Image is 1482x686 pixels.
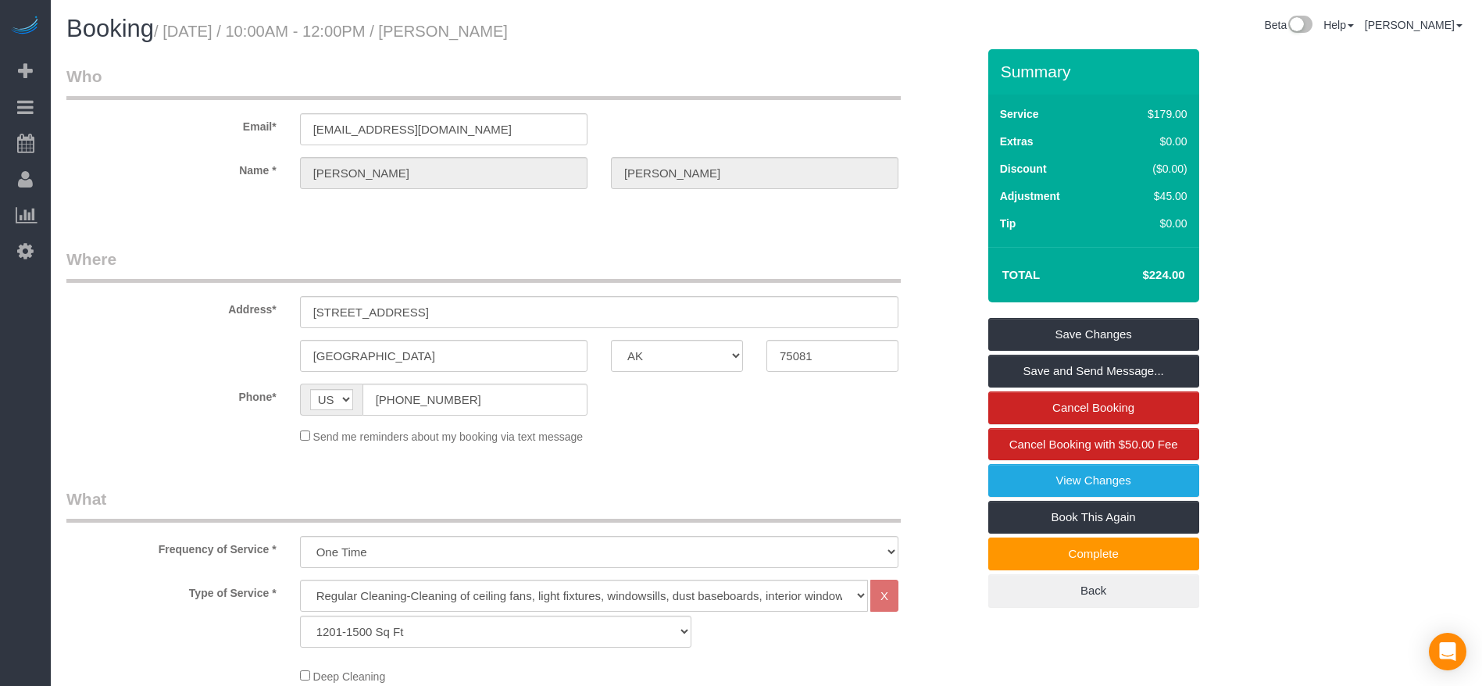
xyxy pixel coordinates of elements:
[1115,134,1187,149] div: $0.00
[988,538,1199,570] a: Complete
[988,464,1199,497] a: View Changes
[55,384,288,405] label: Phone*
[1009,438,1178,451] span: Cancel Booking with $50.00 Fee
[55,536,288,557] label: Frequency of Service *
[1365,19,1462,31] a: [PERSON_NAME]
[300,113,587,145] input: Email*
[1115,106,1187,122] div: $179.00
[766,340,898,372] input: Zip Code*
[1264,19,1312,31] a: Beta
[55,580,288,601] label: Type of Service *
[313,431,584,443] span: Send me reminders about my booking via text message
[1115,188,1187,204] div: $45.00
[1287,16,1312,36] img: New interface
[988,501,1199,534] a: Book This Again
[66,15,154,42] span: Booking
[1002,268,1041,281] strong: Total
[66,248,901,283] legend: Where
[988,428,1199,461] a: Cancel Booking with $50.00 Fee
[9,16,41,38] img: Automaid Logo
[55,113,288,134] label: Email*
[1000,188,1060,204] label: Adjustment
[1000,216,1016,231] label: Tip
[1001,63,1191,80] h3: Summary
[66,488,901,523] legend: What
[1115,161,1187,177] div: ($0.00)
[313,670,386,683] span: Deep Cleaning
[154,23,508,40] small: / [DATE] / 10:00AM - 12:00PM / [PERSON_NAME]
[988,391,1199,424] a: Cancel Booking
[611,157,898,189] input: Last Name*
[1000,106,1039,122] label: Service
[300,340,587,372] input: City*
[55,157,288,178] label: Name *
[1429,633,1466,670] div: Open Intercom Messenger
[66,65,901,100] legend: Who
[1000,134,1034,149] label: Extras
[1323,19,1354,31] a: Help
[988,355,1199,388] a: Save and Send Message...
[1000,161,1047,177] label: Discount
[362,384,587,416] input: Phone*
[988,318,1199,351] a: Save Changes
[1115,216,1187,231] div: $0.00
[300,157,587,189] input: First Name*
[988,574,1199,607] a: Back
[1095,269,1184,282] h4: $224.00
[55,296,288,317] label: Address*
